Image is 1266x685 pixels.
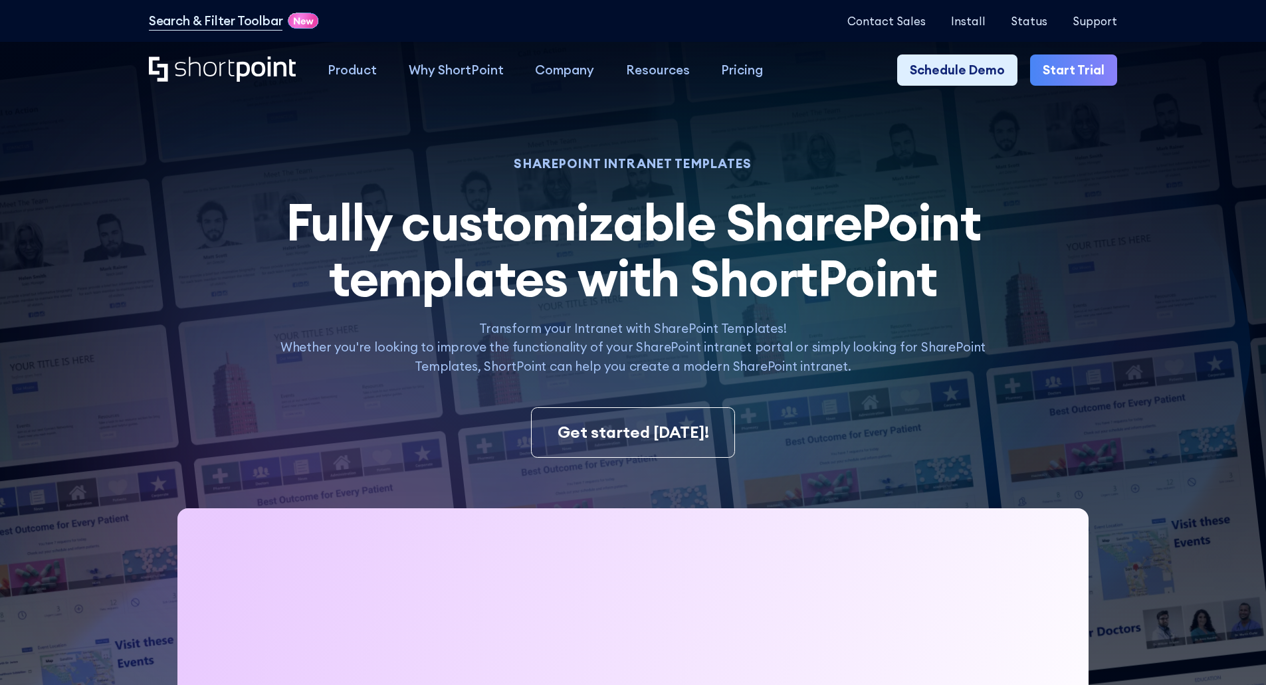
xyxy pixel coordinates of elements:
a: Product [312,54,393,86]
a: Install [951,15,986,27]
a: Why ShortPoint [393,54,520,86]
div: Company [535,60,594,80]
a: Company [519,54,610,86]
iframe: Chat Widget [1200,621,1266,685]
a: Home [149,56,296,84]
a: Search & Filter Toolbar [149,11,283,31]
div: Pricing [721,60,763,80]
span: Fully customizable SharePoint templates with ShortPoint [286,190,981,310]
a: Status [1011,15,1047,27]
a: Get started [DATE]! [531,407,734,458]
div: Why ShortPoint [409,60,504,80]
a: Support [1073,15,1117,27]
a: Start Trial [1030,54,1117,86]
p: Transform your Intranet with SharePoint Templates! Whether you're looking to improve the function... [263,319,1003,376]
a: Resources [610,54,706,86]
a: Schedule Demo [897,54,1017,86]
div: Product [328,60,377,80]
a: Pricing [706,54,780,86]
div: Get started [DATE]! [558,421,709,444]
a: Contact Sales [847,15,926,27]
h1: SHAREPOINT INTRANET TEMPLATES [263,158,1003,169]
div: Resources [626,60,690,80]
